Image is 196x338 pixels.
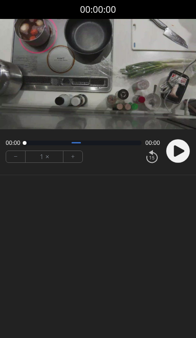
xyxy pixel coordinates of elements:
span: 00:00 [145,139,160,147]
a: 00:00:00 [80,3,116,17]
span: 00:00 [6,139,20,147]
button: + [63,151,82,162]
div: 1 × [26,151,63,162]
button: − [6,151,26,162]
